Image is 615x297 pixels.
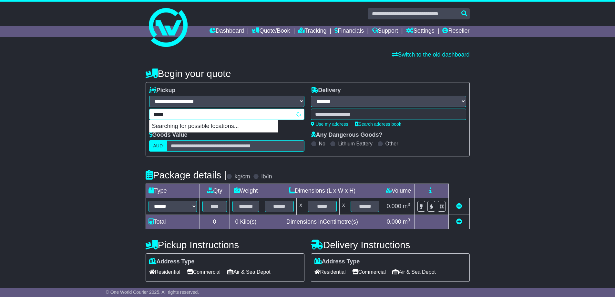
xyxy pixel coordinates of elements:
[456,203,462,209] a: Remove this item
[149,267,180,277] span: Residential
[146,184,200,198] td: Type
[408,202,410,207] sup: 3
[149,132,188,139] label: Goods Value
[311,239,470,250] h4: Delivery Instructions
[262,215,382,229] td: Dimensions in Centimetre(s)
[382,184,415,198] td: Volume
[235,218,238,225] span: 0
[314,267,346,277] span: Residential
[392,267,436,277] span: Air & Sea Depot
[403,203,410,209] span: m
[146,170,227,180] h4: Package details |
[234,173,250,180] label: kg/cm
[403,218,410,225] span: m
[339,198,348,215] td: x
[408,217,410,222] sup: 3
[200,184,230,198] td: Qty
[311,122,348,127] a: Use my address
[146,215,200,229] td: Total
[261,173,272,180] label: lb/in
[311,132,383,139] label: Any Dangerous Goods?
[200,215,230,229] td: 0
[442,26,469,37] a: Reseller
[146,239,304,250] h4: Pickup Instructions
[262,184,382,198] td: Dimensions (L x W x H)
[319,141,325,147] label: No
[149,87,176,94] label: Pickup
[297,198,305,215] td: x
[338,141,373,147] label: Lithium Battery
[230,184,262,198] td: Weight
[314,258,360,265] label: Address Type
[311,87,341,94] label: Delivery
[149,120,278,133] p: Searching for possible locations...
[355,122,401,127] a: Search address book
[387,218,401,225] span: 0.000
[210,26,244,37] a: Dashboard
[227,267,271,277] span: Air & Sea Depot
[456,218,462,225] a: Add new item
[187,267,220,277] span: Commercial
[146,68,470,79] h4: Begin your quote
[149,140,167,152] label: AUD
[106,290,199,295] span: © One World Courier 2025. All rights reserved.
[149,258,195,265] label: Address Type
[298,26,326,37] a: Tracking
[149,109,304,120] typeahead: Please provide city
[252,26,290,37] a: Quote/Book
[352,267,386,277] span: Commercial
[392,51,469,58] a: Switch to the old dashboard
[387,203,401,209] span: 0.000
[334,26,364,37] a: Financials
[230,215,262,229] td: Kilo(s)
[372,26,398,37] a: Support
[385,141,398,147] label: Other
[406,26,435,37] a: Settings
